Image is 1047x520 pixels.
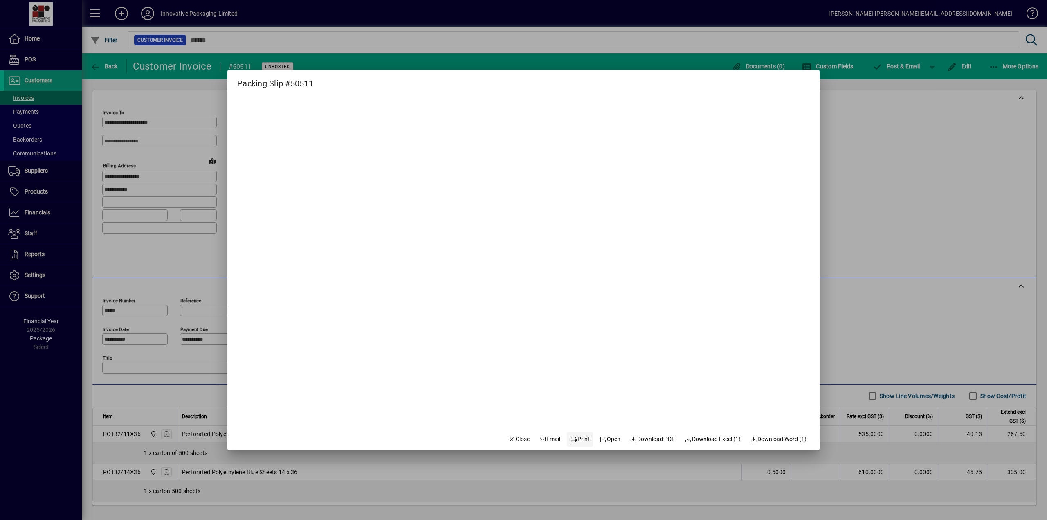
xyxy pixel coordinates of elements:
span: Download Excel (1) [685,435,741,443]
button: Print [567,432,593,447]
span: Email [539,435,561,443]
span: Close [508,435,530,443]
button: Download Excel (1) [681,432,744,447]
button: Download Word (1) [747,432,810,447]
span: Print [570,435,590,443]
span: Download Word (1) [750,435,807,443]
button: Email [536,432,564,447]
span: Open [600,435,620,443]
a: Download PDF [627,432,679,447]
h2: Packing Slip #50511 [227,70,323,90]
span: Download PDF [630,435,675,443]
a: Open [596,432,624,447]
button: Close [505,432,533,447]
